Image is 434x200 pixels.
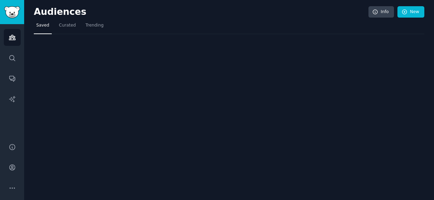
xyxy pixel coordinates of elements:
span: Saved [36,22,49,29]
span: Curated [59,22,76,29]
a: Curated [57,20,78,34]
a: Saved [34,20,52,34]
a: Info [368,6,394,18]
h2: Audiences [34,7,368,18]
img: GummySearch logo [4,6,20,18]
a: Trending [83,20,106,34]
span: Trending [86,22,103,29]
a: New [397,6,424,18]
